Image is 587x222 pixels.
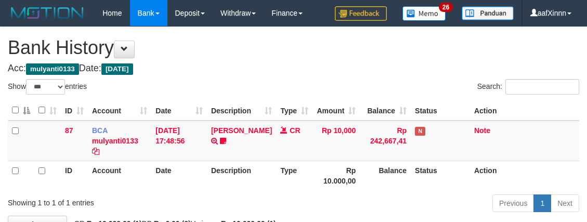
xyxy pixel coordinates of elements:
[211,126,272,135] a: [PERSON_NAME]
[402,6,446,21] img: Button%20Memo.svg
[92,126,108,135] span: BCA
[312,100,360,121] th: Amount: activate to sort column ascending
[551,194,579,212] a: Next
[34,100,61,121] th: : activate to sort column ascending
[411,100,470,121] th: Status
[65,126,73,135] span: 87
[276,161,312,190] th: Type
[312,121,360,161] td: Rp 10,000
[439,3,453,12] span: 26
[207,161,276,190] th: Description
[88,100,151,121] th: Account: activate to sort column ascending
[92,137,138,145] a: mulyanti0133
[470,100,579,121] th: Action
[88,161,151,190] th: Account
[505,79,579,95] input: Search:
[8,100,34,121] th: : activate to sort column descending
[26,79,65,95] select: Showentries
[8,193,237,208] div: Showing 1 to 1 of 1 entries
[360,161,411,190] th: Balance
[415,127,425,136] span: Has Note
[8,37,579,58] h1: Bank History
[61,100,88,121] th: ID: activate to sort column ascending
[360,121,411,161] td: Rp 242,667,41
[151,100,207,121] th: Date: activate to sort column ascending
[92,147,99,155] a: Copy mulyanti0133 to clipboard
[290,126,300,135] span: CR
[151,121,207,161] td: [DATE] 17:48:56
[276,100,312,121] th: Type: activate to sort column ascending
[8,63,579,74] h4: Acc: Date:
[26,63,79,75] span: mulyanti0133
[61,161,88,190] th: ID
[335,6,387,21] img: Feedback.jpg
[474,126,490,135] a: Note
[411,161,470,190] th: Status
[101,63,133,75] span: [DATE]
[492,194,534,212] a: Previous
[360,100,411,121] th: Balance: activate to sort column ascending
[462,6,514,20] img: panduan.png
[151,161,207,190] th: Date
[477,79,579,95] label: Search:
[8,79,87,95] label: Show entries
[8,5,87,21] img: MOTION_logo.png
[470,161,579,190] th: Action
[312,161,360,190] th: Rp 10.000,00
[533,194,551,212] a: 1
[207,100,276,121] th: Description: activate to sort column ascending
